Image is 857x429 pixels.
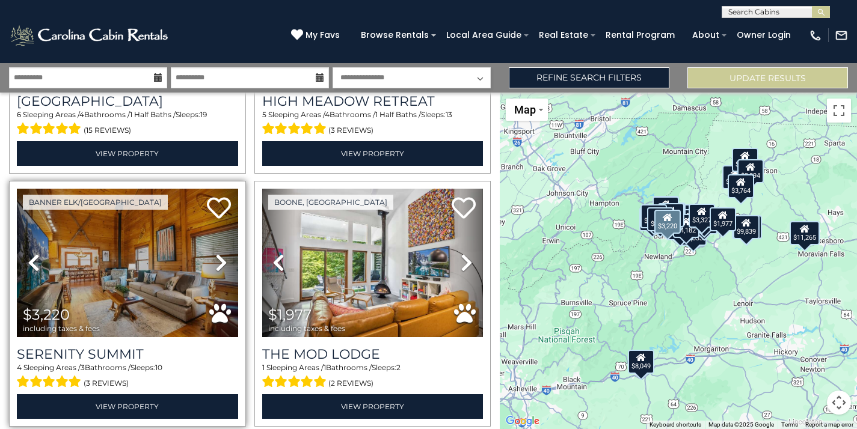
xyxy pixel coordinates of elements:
a: My Favs [291,29,343,42]
div: $1,977 [710,207,737,231]
a: Rental Program [600,26,681,44]
img: thumbnail_167191056.jpeg [17,189,238,336]
button: Map camera controls [827,391,851,415]
a: Serenity Summit [17,346,238,362]
a: Add to favorites [452,196,476,222]
div: $2,235 [653,196,679,220]
a: View Property [262,141,484,166]
div: $4,182 [673,214,699,238]
div: $2,239 [653,196,679,221]
div: $3,327 [689,204,716,228]
span: $1,977 [268,306,312,323]
a: Refine Search Filters [509,67,669,88]
span: 4 [325,110,330,119]
span: 5 [262,110,266,119]
a: Browse Rentals [355,26,435,44]
a: The Mod Lodge [262,346,484,362]
div: $3,351 [658,203,684,227]
span: 4 [79,110,84,119]
a: Boone, [GEOGRAPHIC_DATA] [268,195,393,210]
span: 1 Half Baths / [375,110,421,119]
div: $5,587 [647,207,674,231]
span: 3 [81,363,85,372]
a: Owner Login [731,26,797,44]
div: Sleeping Areas / Bathrooms / Sleeps: [262,362,484,391]
a: Real Estate [533,26,594,44]
a: Open this area in Google Maps (opens a new window) [503,413,542,429]
img: phone-regular-white.png [809,29,822,42]
span: (3 reviews) [84,376,129,391]
span: 19 [200,110,207,119]
span: My Favs [306,29,340,41]
span: (3 reviews) [328,123,373,138]
span: 13 [446,110,452,119]
a: Add to favorites [207,196,231,222]
div: $11,265 [790,221,820,245]
span: Map data ©2025 Google [708,421,774,428]
div: $2,412 [640,204,667,228]
div: $8,049 [628,350,654,374]
div: Sleeping Areas / Bathrooms / Sleeps: [17,109,238,138]
span: Map [514,103,536,116]
span: 1 [324,363,326,372]
div: Sleeping Areas / Bathrooms / Sleeps: [262,109,484,138]
div: $2,894 [737,159,764,183]
div: $4,857 [639,207,666,231]
a: High Meadow Retreat [262,93,484,109]
img: mail-regular-white.png [835,29,848,42]
a: Local Area Guide [440,26,527,44]
span: 10 [155,363,162,372]
a: View Property [17,394,238,419]
img: Google [503,413,542,429]
span: 6 [17,110,21,119]
a: View Property [17,141,238,166]
div: Sleeping Areas / Bathrooms / Sleeps: [17,362,238,391]
span: including taxes & fees [268,324,345,332]
button: Keyboard shortcuts [650,421,701,429]
span: $3,220 [23,306,70,323]
span: including taxes & fees [23,324,100,332]
span: 1 [262,363,265,372]
div: $9,839 [733,215,760,239]
span: 1 Half Baths / [130,110,176,119]
div: $6,262 [732,148,758,172]
img: thumbnail_167016859.jpeg [262,189,484,336]
button: Update Results [687,67,848,88]
div: $3,196 [722,165,749,189]
a: Terms (opens in new tab) [781,421,798,428]
h3: Lake Haven Lodge [17,93,238,109]
div: $3,764 [728,174,754,198]
a: View Property [262,394,484,419]
div: $3,220 [654,210,681,234]
a: Banner Elk/[GEOGRAPHIC_DATA] [23,195,168,210]
span: (15 reviews) [84,123,131,138]
button: Toggle fullscreen view [827,99,851,123]
button: Change map style [506,99,548,121]
a: Report a map error [805,421,853,428]
span: 2 [396,363,401,372]
span: 4 [17,363,22,372]
a: [GEOGRAPHIC_DATA] [17,93,238,109]
a: About [686,26,725,44]
img: White-1-2.png [9,23,171,47]
span: (2 reviews) [328,376,373,391]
